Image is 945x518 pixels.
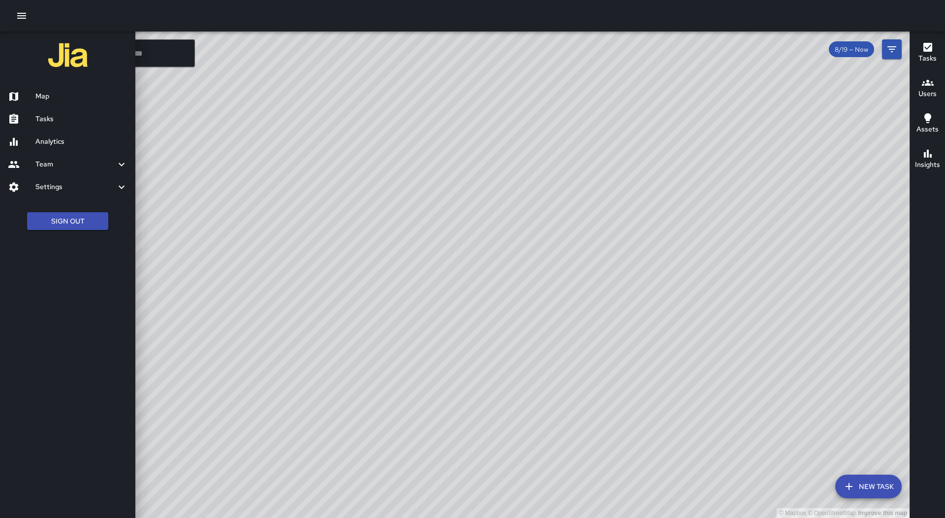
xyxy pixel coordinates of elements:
h6: Tasks [918,53,937,64]
h6: Team [35,159,116,170]
h6: Tasks [35,114,127,125]
h6: Users [918,89,937,99]
button: Sign Out [27,212,108,230]
h6: Settings [35,182,116,193]
button: New Task [835,475,902,498]
h6: Assets [916,124,939,135]
h6: Insights [915,160,940,170]
h6: Analytics [35,136,127,147]
h6: Map [35,91,127,102]
img: jia-logo [48,35,88,75]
